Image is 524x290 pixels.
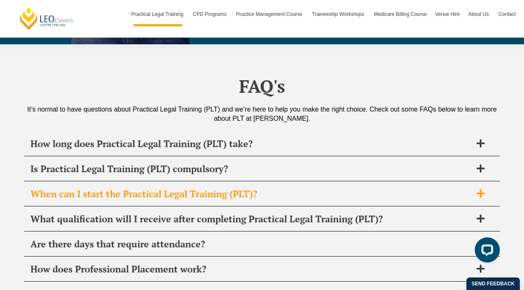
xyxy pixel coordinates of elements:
[30,188,472,200] span: When can I start the Practical Legal Training (PLT)?
[370,2,431,26] a: Medicare Billing Course
[30,138,472,150] span: How long does Practical Legal Training (PLT) take?
[24,105,500,123] div: It’s normal to have questions about Practical Legal Training (PLT) and we’re here to help you mak...
[127,2,189,26] a: Practical Legal Training
[30,213,472,225] span: What qualification will I receive after completing Practical Legal Training (PLT)?
[232,2,308,26] a: Practice Management Course
[30,238,472,250] span: Are there days that require attendance?
[19,7,74,31] a: [PERSON_NAME] Centre for Law
[30,263,472,275] span: How does Professional Placement work?
[464,2,494,26] a: About Us
[494,2,520,26] a: Contact
[308,2,370,26] a: Traineeship Workshops
[431,2,464,26] a: Venue Hire
[30,163,472,175] span: Is Practical Legal Training (PLT) compulsory?
[189,2,232,26] a: CPD Programs
[468,234,503,269] iframe: LiveChat chat widget
[24,76,500,97] h2: FAQ's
